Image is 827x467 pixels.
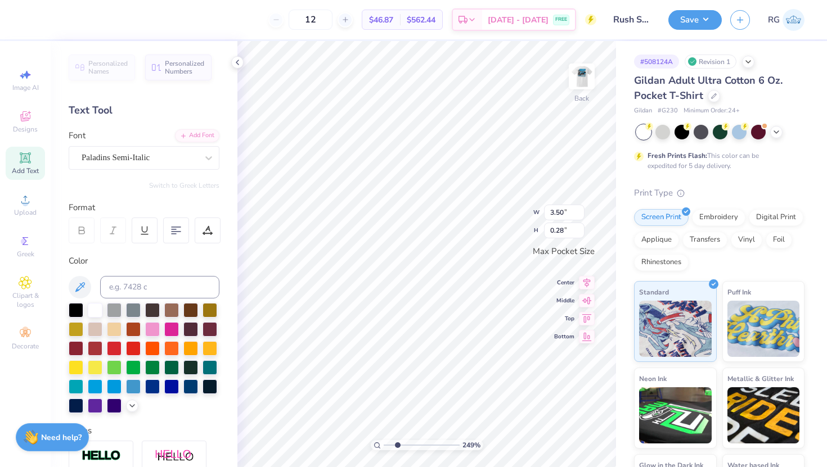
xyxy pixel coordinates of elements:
[766,232,792,248] div: Foil
[462,440,480,450] span: 249 %
[165,60,205,75] span: Personalized Numbers
[639,301,712,357] img: Standard
[13,125,38,134] span: Designs
[12,166,39,175] span: Add Text
[668,10,722,30] button: Save
[727,387,800,443] img: Metallic & Glitter Ink
[554,333,574,341] span: Bottom
[768,13,780,26] span: RG
[768,9,804,31] a: RG
[684,106,740,116] span: Minimum Order: 24 +
[69,103,219,118] div: Text Tool
[639,387,712,443] img: Neon Ink
[634,232,679,248] div: Applique
[175,129,219,142] div: Add Font
[658,106,678,116] span: # G230
[685,55,736,69] div: Revision 1
[155,449,194,463] img: Shadow
[289,10,332,30] input: – –
[369,14,393,26] span: $46.87
[555,16,567,24] span: FREE
[17,250,34,259] span: Greek
[727,301,800,357] img: Puff Ink
[407,14,435,26] span: $562.44
[634,74,783,102] span: Gildan Adult Ultra Cotton 6 Oz. Pocket T-Shirt
[634,254,689,271] div: Rhinestones
[682,232,727,248] div: Transfers
[639,373,667,384] span: Neon Ink
[634,187,804,200] div: Print Type
[727,286,751,298] span: Puff Ink
[554,315,574,323] span: Top
[648,151,786,171] div: This color can be expedited for 5 day delivery.
[6,291,45,309] span: Clipart & logos
[634,209,689,226] div: Screen Print
[88,60,128,75] span: Personalized Names
[648,151,707,160] strong: Fresh Prints Flash:
[634,55,679,69] div: # 508124A
[783,9,804,31] img: Riddhi Gattani
[69,129,86,142] label: Font
[639,286,669,298] span: Standard
[12,342,39,351] span: Decorate
[634,106,652,116] span: Gildan
[100,276,219,298] input: e.g. 7428 c
[749,209,803,226] div: Digital Print
[41,432,82,443] strong: Need help?
[727,373,794,384] span: Metallic & Glitter Ink
[731,232,762,248] div: Vinyl
[574,93,589,103] div: Back
[554,297,574,305] span: Middle
[605,8,660,31] input: Untitled Design
[554,279,574,287] span: Center
[14,208,37,217] span: Upload
[692,209,745,226] div: Embroidery
[488,14,549,26] span: [DATE] - [DATE]
[69,201,221,214] div: Format
[82,450,121,463] img: Stroke
[149,181,219,190] button: Switch to Greek Letters
[69,424,219,437] div: Styles
[69,255,219,267] div: Color
[570,65,593,88] img: Back
[12,83,39,92] span: Image AI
